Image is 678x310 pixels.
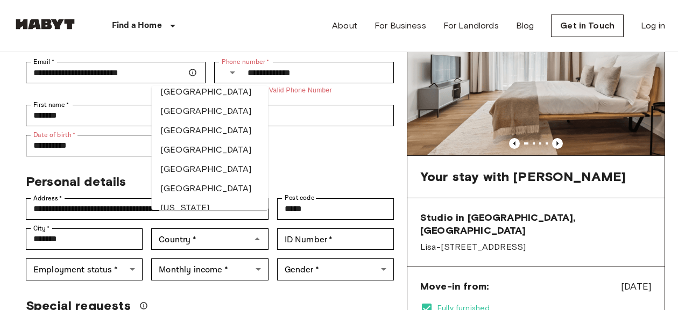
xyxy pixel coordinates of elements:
p: Find a Home [112,19,162,32]
span: Studio in [GEOGRAPHIC_DATA], [GEOGRAPHIC_DATA] [420,211,652,237]
li: [US_STATE] [152,198,269,218]
svg: Make sure your email is correct — we'll send your booking details there. [188,68,197,77]
p: Please enter a valid phone number [222,85,386,96]
div: Post code [277,198,394,220]
span: Personal details [26,174,126,189]
label: Address [33,193,62,203]
div: Email [26,62,206,83]
div: Last name [214,105,394,126]
li: [GEOGRAPHIC_DATA] [152,179,269,198]
div: City [26,228,143,250]
label: Email [33,57,54,67]
li: [GEOGRAPHIC_DATA] [152,160,269,179]
label: Post code [285,193,315,203]
label: Date of birth [33,130,75,140]
img: Habyt [13,19,77,30]
span: [DATE] [621,279,652,293]
svg: We'll do our best to accommodate your request, but please note we can't guarantee it will be poss... [139,301,148,310]
button: Close [250,232,265,247]
a: For Business [375,19,426,32]
li: [GEOGRAPHIC_DATA] [152,82,269,102]
li: [GEOGRAPHIC_DATA] [152,102,269,121]
a: For Landlords [443,19,499,32]
li: [GEOGRAPHIC_DATA] [152,121,269,140]
button: Select country [222,62,243,83]
a: About [332,19,357,32]
label: City [33,224,50,233]
span: Lisa-[STREET_ADDRESS] [420,241,652,253]
label: Phone number [222,57,270,67]
a: Get in Touch [551,15,624,37]
div: Address [26,198,269,220]
div: ID Number [277,228,394,250]
a: Blog [516,19,534,32]
label: First name [33,100,69,110]
a: Log in [641,19,665,32]
li: [GEOGRAPHIC_DATA] [152,140,269,160]
span: Your stay with [PERSON_NAME] [420,169,626,185]
span: Move-in from: [420,280,489,293]
button: Previous image [509,138,520,149]
button: Previous image [552,138,563,149]
div: First name [26,105,206,126]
